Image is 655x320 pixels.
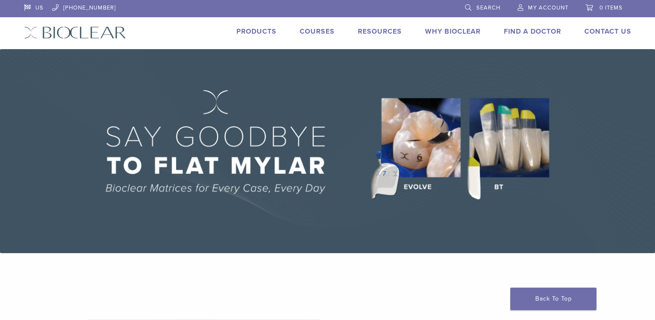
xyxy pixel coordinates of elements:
[528,4,568,11] span: My Account
[476,4,500,11] span: Search
[24,26,126,39] img: Bioclear
[425,27,481,36] a: Why Bioclear
[584,27,631,36] a: Contact Us
[300,27,335,36] a: Courses
[236,27,276,36] a: Products
[358,27,402,36] a: Resources
[510,288,596,310] a: Back To Top
[599,4,623,11] span: 0 items
[504,27,561,36] a: Find A Doctor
